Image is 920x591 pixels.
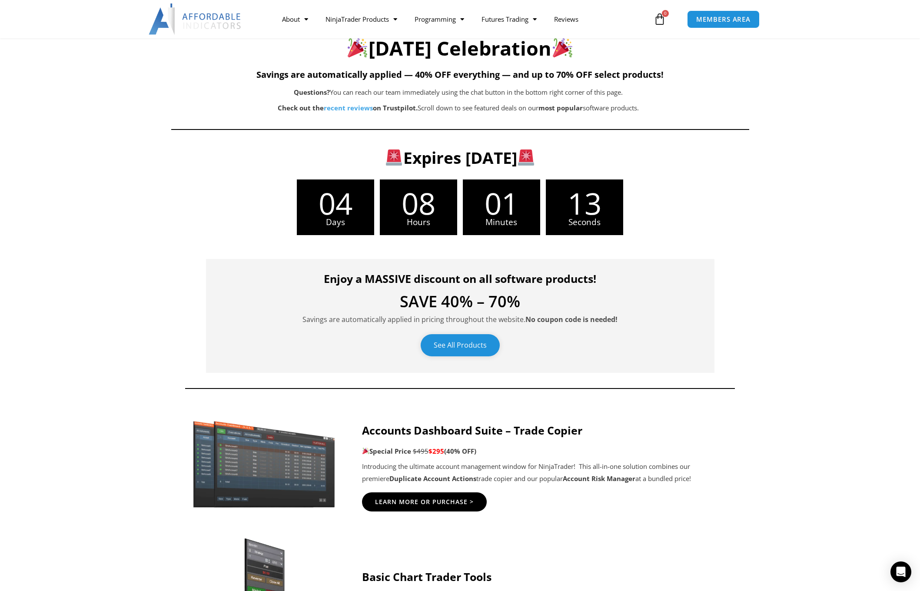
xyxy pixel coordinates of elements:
b: most popular [538,103,583,112]
b: Questions? [294,88,330,96]
span: MEMBERS AREA [696,16,751,23]
p: Scroll down to see featured deals on our software products. [215,102,702,114]
div: Open Intercom Messenger [890,561,911,582]
span: Days [297,218,374,226]
strong: Basic Chart Trader Tools [362,569,492,584]
p: Introducing the ultimate account management window for NinjaTrader! This all-in-one solution comb... [362,461,732,485]
img: 🚨 [386,149,402,166]
img: 🎉 [348,38,367,57]
a: Futures Trading [473,9,545,29]
strong: Account Risk Manager [563,474,635,483]
span: Seconds [546,218,623,226]
span: 08 [380,188,457,218]
a: Programming [406,9,473,29]
a: recent reviews [324,103,373,112]
span: 04 [297,188,374,218]
a: 0 [641,7,679,32]
a: About [273,9,317,29]
img: 🎉 [362,448,369,454]
strong: Duplicate Account Actions [389,474,476,483]
span: 01 [463,188,540,218]
p: Savings are automatically applied in pricing throughout the website. [219,314,701,325]
strong: Accounts Dashboard Suite – Trade Copier [362,423,582,438]
p: You can reach our team immediately using the chat button in the bottom right corner of this page. [215,86,702,99]
span: Learn More Or Purchase > [375,499,474,505]
h4: SAVE 40% – 70% [219,294,701,309]
img: 🎉 [553,38,572,57]
b: (40% OFF) [444,447,476,455]
span: Minutes [463,218,540,226]
span: $295 [428,447,444,455]
a: See All Products [421,334,500,356]
img: LogoAI | Affordable Indicators – NinjaTrader [149,3,242,35]
h4: Enjoy a MASSIVE discount on all software products! [219,272,701,285]
strong: Special Price [362,447,411,455]
nav: Menu [273,9,651,29]
a: MEMBERS AREA [687,10,760,28]
span: 0 [662,10,669,17]
h3: Expires [DATE] [217,147,704,168]
a: NinjaTrader Products [317,9,406,29]
a: Learn More Or Purchase > [362,492,487,511]
strong: No coupon code is needed! [525,315,618,324]
span: 13 [546,188,623,218]
h5: Savings are automatically applied — 40% OFF everything — and up to 70% OFF select products! [171,70,749,80]
strong: Check out the on Trustpilot. [278,103,418,112]
span: Hours [380,218,457,226]
img: 🚨 [518,149,534,166]
a: Reviews [545,9,587,29]
img: Screenshot 2024-11-20 151221 | Affordable Indicators – NinjaTrader [189,417,340,509]
h2: [DATE] Celebration [171,36,749,61]
span: $495 [413,447,428,455]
